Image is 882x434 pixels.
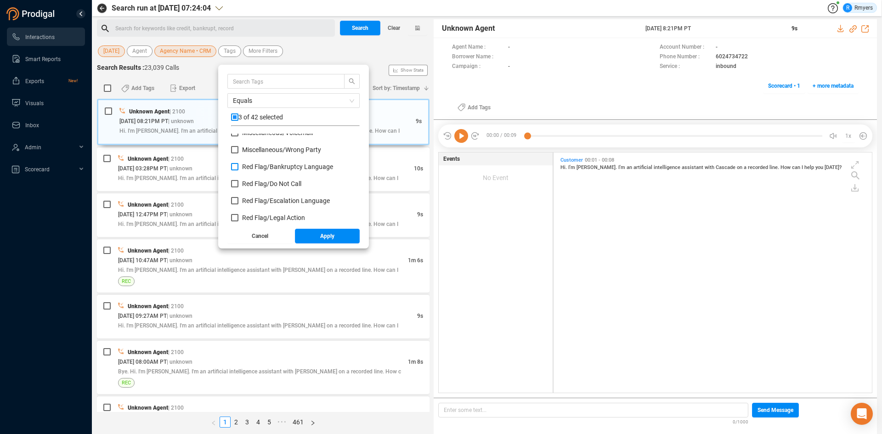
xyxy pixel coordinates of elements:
div: Unknown Agent| 2100[DATE] 10:47AM PT| unknown1m 6sHi. I'm [PERSON_NAME]. I'm an artificial intell... [97,239,430,293]
div: Rmyers [843,3,873,12]
div: Unknown Agent| 2100[DATE] 08:00AM PT| unknown1m 8sBye. Hi. I'm [PERSON_NAME]. I'm an artificial i... [97,341,430,394]
a: 3 [242,417,252,427]
span: 1x [845,129,851,143]
span: Hi. I'm [PERSON_NAME]. I'm an artificial intelligence assistant with [PERSON_NAME] on a recorded ... [118,175,398,181]
div: Unknown Agent| 2100[DATE] 03:28PM PT| unknown10sHi. I'm [PERSON_NAME]. I'm an artificial intellig... [97,147,430,191]
span: right [310,420,316,426]
span: | 2100 [170,108,185,115]
span: 10s [414,165,423,172]
div: Unknown Agent| 2100[DATE] 12:47PM PT| unknown9sHi. I'm [PERSON_NAME]. I'm an artificial intellige... [97,193,430,237]
span: search [345,78,359,85]
span: ••• [275,417,289,428]
span: | 2100 [168,156,184,162]
a: Inbox [11,116,78,134]
div: grid [231,134,360,222]
span: - [508,43,510,52]
span: intelligence [654,164,682,170]
span: [DATE] 03:28PM PT [118,165,167,172]
div: grid [558,155,871,392]
div: No Event [439,165,553,190]
span: Clear [388,21,400,35]
span: | 2100 [168,349,184,355]
span: Service : [660,62,711,72]
span: Campaign : [452,62,503,72]
span: Search Results : [97,64,144,71]
button: Add Tags [452,100,496,115]
span: Hi. I'm [PERSON_NAME]. I'm an artificial intelligence assistant with [PERSON_NAME] on a recorded ... [118,221,398,227]
div: Unknown Agent| 2100[DATE] 08:21PM PT| unknown9sHi. I'm [PERSON_NAME]. I'm an artificial intellige... [97,99,430,145]
span: Hi. I'm [PERSON_NAME]. I'm an artificial intelligence assistant with [PERSON_NAME] on a recorded ... [118,267,398,273]
a: 5 [264,417,274,427]
li: 2 [231,417,242,428]
span: Sort by: Timestamp [373,81,420,96]
span: REC [122,378,131,387]
span: [DATE]? [825,164,842,170]
span: Smart Reports [25,56,61,62]
li: Exports [7,72,85,90]
span: R [846,3,849,12]
span: you [815,164,825,170]
span: line. [769,164,780,170]
span: assistant [682,164,705,170]
button: Tags [218,45,241,57]
li: Next Page [307,417,319,428]
button: Cancel [227,229,293,243]
span: - [716,43,718,52]
span: Scorecard • 1 [768,79,800,93]
span: [DATE] 10:47AM PT [118,257,167,264]
span: Agency Name • CRM [160,45,211,57]
span: [DATE] 8:21PM PT [645,24,780,33]
li: 461 [289,417,307,428]
button: Clear [380,21,408,35]
span: 00:00 / 00:09 [480,129,527,143]
span: Visuals [25,100,44,107]
span: 1m 6s [408,257,423,264]
span: Cascade [716,164,737,170]
span: Export [179,81,195,96]
input: Search Tags [233,76,330,86]
span: | 2100 [168,248,184,254]
li: 3 [242,417,253,428]
li: 4 [253,417,264,428]
span: recorded [748,164,769,170]
span: Red Flag/ Do Not Call [242,180,301,187]
button: Scorecard • 1 [763,79,805,93]
a: ExportsNew! [11,72,78,90]
span: Show Stats [401,15,424,125]
span: | 2100 [168,303,184,310]
a: Interactions [11,28,78,46]
span: How [780,164,792,170]
button: [DATE] [98,45,125,57]
span: on [737,164,744,170]
button: + more metadata [808,79,859,93]
span: I [802,164,804,170]
span: [DATE] 12:47PM PT [118,211,167,218]
a: 2 [231,417,241,427]
span: Events [443,155,460,163]
span: Unknown Agent [128,202,168,208]
span: Unknown Agent [128,248,168,254]
span: 23,039 Calls [144,64,179,71]
span: artificial [633,164,654,170]
span: 9s [417,313,423,319]
span: New! [68,72,78,90]
span: Account Number : [660,43,711,52]
span: Search run at [DATE] 07:24:04 [112,3,211,14]
span: | unknown [167,359,192,365]
span: | unknown [168,118,194,124]
button: Show Stats [389,65,428,76]
li: Next 5 Pages [275,417,289,428]
span: Send Message [758,403,793,417]
span: Red Flag/ Bankruptcy Language [242,163,333,170]
span: 6024734722 [716,52,748,62]
span: Red Flag/ Legal Action [242,214,305,221]
span: Hi. I'm [PERSON_NAME]. I'm an artificial intelligence assistant with [PERSON_NAME] on a recorded ... [118,322,398,329]
span: | unknown [167,211,192,218]
span: Unknown Agent [442,23,495,34]
button: Export [164,81,201,96]
span: Bye. Hi. I'm [PERSON_NAME]. I'm an artificial intelligence assistant with [PERSON_NAME] on a reco... [118,368,401,375]
span: - [508,62,510,72]
button: 1x [842,130,855,142]
span: Inbox [25,122,39,129]
span: Add Tags [468,100,491,115]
